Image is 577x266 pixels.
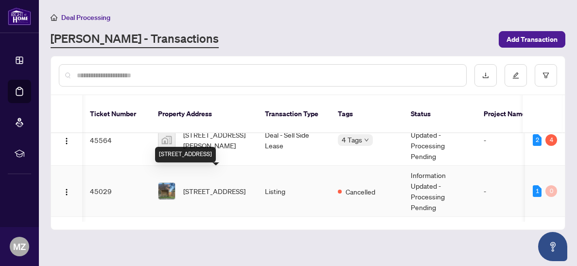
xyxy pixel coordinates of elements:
[346,186,375,197] span: Cancelled
[533,134,542,146] div: 2
[257,115,330,166] td: Deal - Sell Side Lease
[158,183,175,199] img: thumbnail-img
[257,166,330,217] td: Listing
[150,95,257,133] th: Property Address
[51,31,219,48] a: [PERSON_NAME] - Transactions
[257,95,330,133] th: Transaction Type
[403,166,476,217] td: Information Updated - Processing Pending
[63,137,70,145] img: Logo
[59,132,74,148] button: Logo
[183,129,249,151] span: [STREET_ADDRESS][PERSON_NAME]
[183,186,245,196] span: [STREET_ADDRESS]
[476,115,534,166] td: -
[505,64,527,87] button: edit
[474,64,497,87] button: download
[155,147,216,162] div: [STREET_ADDRESS]
[330,95,403,133] th: Tags
[61,13,110,22] span: Deal Processing
[507,32,558,47] span: Add Transaction
[8,7,31,25] img: logo
[545,185,557,197] div: 0
[82,115,150,166] td: 45564
[538,232,567,261] button: Open asap
[535,64,557,87] button: filter
[342,134,362,145] span: 4 Tags
[545,134,557,146] div: 4
[13,240,26,253] span: MZ
[158,132,175,148] img: thumbnail-img
[403,115,476,166] td: Information Updated - Processing Pending
[512,72,519,79] span: edit
[364,138,369,142] span: down
[403,95,476,133] th: Status
[533,185,542,197] div: 1
[482,72,489,79] span: download
[63,188,70,196] img: Logo
[542,72,549,79] span: filter
[499,31,565,48] button: Add Transaction
[51,14,57,21] span: home
[82,166,150,217] td: 45029
[476,166,534,217] td: -
[82,95,150,133] th: Ticket Number
[59,183,74,199] button: Logo
[476,95,534,133] th: Project Name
